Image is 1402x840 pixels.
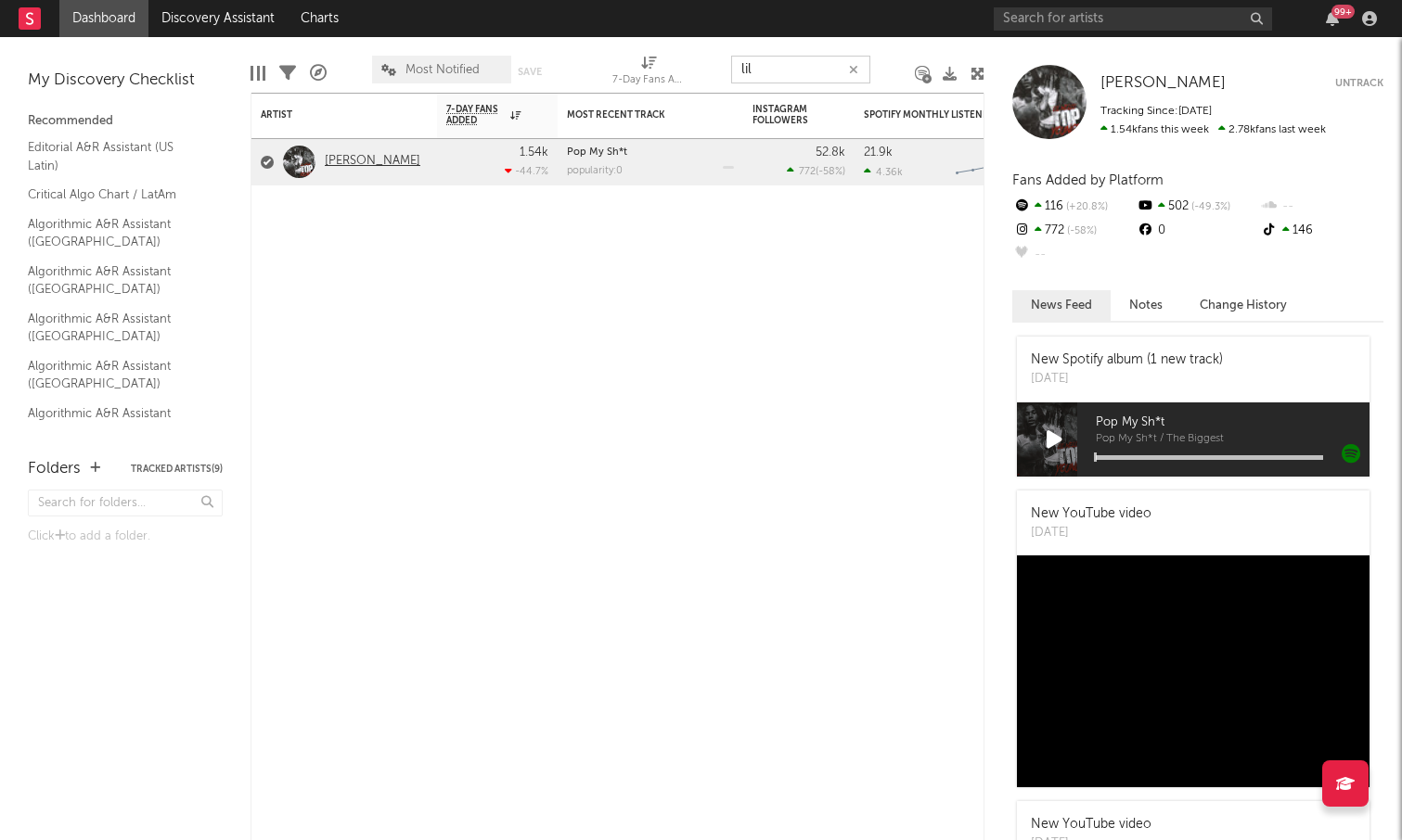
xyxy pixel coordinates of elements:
[131,465,223,474] button: Tracked Artists(9)
[405,64,480,76] span: Most Notified
[1100,74,1226,93] a: [PERSON_NAME]
[1136,195,1259,219] div: 502
[1012,243,1136,267] div: --
[864,166,903,178] div: 4.36k
[1100,124,1326,135] span: 2.78k fans last week
[1189,202,1230,212] span: -49.3 %
[1331,5,1355,19] div: 99 +
[1100,75,1226,91] span: [PERSON_NAME]
[752,104,817,126] div: Instagram Followers
[28,458,81,480] div: Folders
[731,56,870,83] input: Search...
[1012,173,1164,187] span: Fans Added by Platform
[1012,219,1136,243] div: 772
[818,167,842,177] span: -58 %
[947,139,1031,185] svg: Chart title
[28,70,223,92] div: My Discovery Checklist
[1111,290,1181,321] button: Notes
[28,403,204,441] a: Algorithmic A&R Assistant ([GEOGRAPHIC_DATA])
[261,109,400,121] div: Artist
[28,137,204,175] a: Editorial A&R Assistant (US Latin)
[1012,290,1111,321] button: News Feed
[1031,524,1151,542] div: [DATE]
[1136,219,1259,243] div: 0
[1181,290,1306,321] button: Change History
[799,167,816,177] span: 772
[28,214,204,252] a: Algorithmic A&R Assistant ([GEOGRAPHIC_DATA])
[1096,412,1370,434] span: Pop My Sh*t
[325,154,420,170] a: [PERSON_NAME]
[864,109,1003,121] div: Spotify Monthly Listeners
[1335,74,1383,93] button: Untrack
[816,146,845,159] div: 52.8k
[1063,202,1108,212] span: +20.8 %
[251,46,265,100] div: Edit Columns
[1031,370,1223,388] div: [DATE]
[28,185,204,205] a: Critical Algo Chart / LatAm
[994,7,1272,31] input: Search for artists
[612,46,687,100] div: 7-Day Fans Added (7-Day Fans Added)
[787,165,845,177] div: ( )
[310,46,327,100] div: A&R Pipeline
[864,146,893,159] div: 21.9k
[1100,124,1209,135] span: 1.54k fans this week
[1326,11,1339,26] button: 99+
[567,147,734,158] div: Pop My Sh*t
[1031,504,1151,524] div: New YouTube video
[28,526,223,548] div: Click to add a folder.
[612,70,687,92] div: 7-Day Fans Added (7-Day Fans Added)
[28,356,204,394] a: Algorithmic A&R Assistant ([GEOGRAPHIC_DATA])
[1064,226,1097,236] span: -58 %
[567,109,706,121] div: Most Recent Track
[567,166,623,176] div: popularity: 0
[518,67,542,77] button: Save
[1031,815,1151,834] div: New YouTube video
[28,110,223,133] div: Recommended
[520,146,548,159] div: 1.54k
[1260,219,1383,243] div: 146
[28,261,204,299] a: Algorithmic A&R Assistant ([GEOGRAPHIC_DATA])
[1096,434,1370,445] span: Pop My Sh*t / The Biggest
[567,147,627,158] a: Pop My Sh*t
[279,46,296,100] div: Filters
[1031,350,1223,370] div: New Spotify album (1 new track)
[446,104,506,126] span: 7-Day Fans Added
[1012,195,1136,219] div: 116
[505,165,548,177] div: -44.7 %
[28,309,204,347] a: Algorithmic A&R Assistant ([GEOGRAPHIC_DATA])
[1260,195,1383,219] div: --
[1100,106,1212,117] span: Tracking Since: [DATE]
[28,490,223,516] input: Search for folders...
